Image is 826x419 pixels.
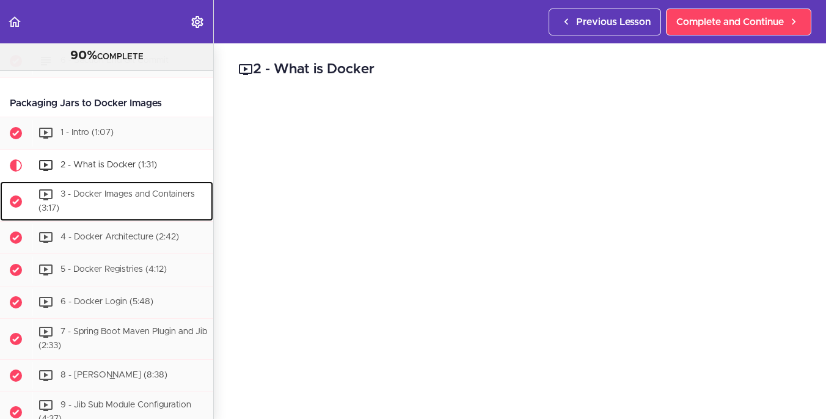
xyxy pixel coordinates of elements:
span: 5 - Docker Registries (4:12) [60,266,167,274]
span: 1 - Intro (1:07) [60,128,114,137]
span: 2 - What is Docker (1:31) [60,161,157,169]
iframe: Video Player [238,98,802,415]
svg: Settings Menu [190,15,205,29]
span: 4 - Docker Architecture (2:42) [60,233,179,242]
a: Previous Lesson [549,9,661,35]
svg: Back to course curriculum [7,15,22,29]
span: 7 - Spring Boot Maven Plugin and Jib (2:33) [38,328,207,351]
span: Previous Lesson [576,15,651,29]
span: 8 - [PERSON_NAME] (8:38) [60,371,167,379]
span: 3 - Docker Images and Containers (3:17) [38,190,195,213]
span: 6 - Docker Login (5:48) [60,298,153,307]
div: COMPLETE [15,48,198,64]
a: Complete and Continue [666,9,811,35]
h2: 2 - What is Docker [238,59,802,80]
span: 90% [70,49,97,62]
span: Complete and Continue [676,15,784,29]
